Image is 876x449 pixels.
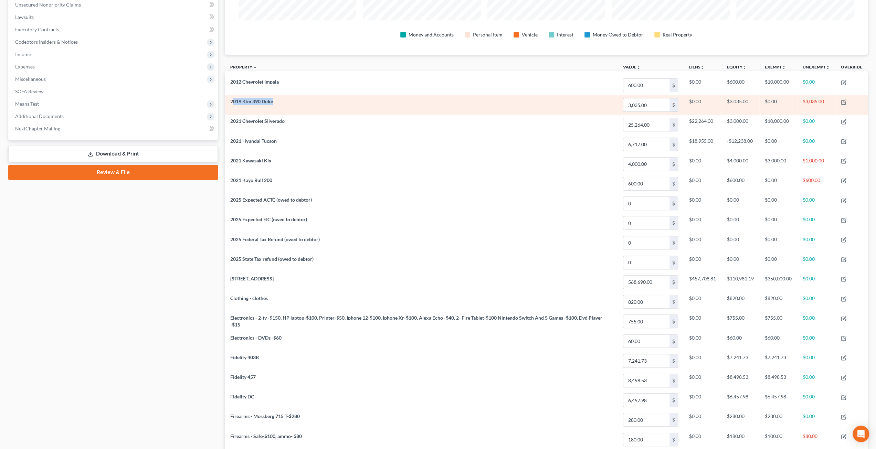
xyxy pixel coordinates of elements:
td: $0.00 [797,193,835,213]
span: 2021 Kayo Bull 200 [230,177,272,183]
td: $6,457.98 [759,391,797,410]
i: unfold_more [826,65,830,70]
a: Executory Contracts [10,23,218,36]
span: Additional Documents [15,113,64,119]
div: $ [669,79,678,92]
td: $0.00 [684,174,721,193]
td: $0.00 [759,193,797,213]
span: Electronics - DVDs -$60 [230,335,282,341]
div: $ [669,197,678,210]
span: Lawsuits [15,14,34,20]
a: Liensunfold_more [689,64,705,70]
td: $7,241.73 [759,351,797,371]
td: $0.00 [684,371,721,390]
div: $ [669,295,678,308]
td: $0.00 [797,410,835,430]
span: 2025 Expected EIC (owed to debtor) [230,216,307,222]
td: $0.00 [721,233,759,253]
div: Real Property [663,31,692,38]
div: $ [669,276,678,289]
span: Firearms - Mossberg 715 T-$280 [230,413,300,419]
td: -$12,238.00 [721,135,759,154]
td: $0.00 [759,233,797,253]
a: Property expand_less [230,64,257,70]
span: NextChapter Mailing [15,126,60,131]
td: $600.00 [721,75,759,95]
td: $0.00 [721,193,759,213]
td: $60.00 [759,331,797,351]
span: Miscellaneous [15,76,46,82]
td: $0.00 [684,292,721,311]
div: $ [669,354,678,367]
a: NextChapter Mailing [10,122,218,135]
td: $0.00 [797,272,835,292]
input: 0.00 [623,276,669,289]
div: Money and Accounts [409,31,454,38]
td: $0.00 [797,75,835,95]
a: Unexemptunfold_more [803,64,830,70]
div: Personal Item [473,31,503,38]
span: 2025 Federal Tax Refund (owed to debtor) [230,236,320,242]
a: Review & File [8,165,218,180]
span: Expenses [15,64,35,70]
a: Download & Print [8,146,218,162]
input: 0.00 [623,315,669,328]
td: $0.00 [684,75,721,95]
td: $0.00 [797,292,835,311]
td: $0.00 [759,213,797,233]
td: $0.00 [797,391,835,410]
span: Executory Contracts [15,26,59,32]
div: Vehicle [522,31,538,38]
td: $0.00 [684,193,721,213]
input: 0.00 [623,394,669,407]
span: 2025 State Tax refund (owed to debtor) [230,256,314,262]
i: unfold_more [636,65,641,70]
div: $ [669,216,678,229]
td: $22,264.00 [684,115,721,135]
td: $0.00 [684,312,721,331]
th: Override [835,60,868,76]
input: 0.00 [623,118,669,131]
span: Firearms - Safe-$100, ammo- $80 [230,433,302,439]
td: $0.00 [797,115,835,135]
td: $3,035.00 [797,95,835,115]
td: $10,000.00 [759,75,797,95]
td: $0.00 [759,174,797,193]
input: 0.00 [623,138,669,151]
td: $820.00 [759,292,797,311]
span: Clothing - clothes [230,295,268,301]
td: $3,035.00 [721,95,759,115]
td: $0.00 [797,351,835,371]
span: Electronics - 2-tv -$150, HP laptop-$100, Printer-$50, Iphone 12-$100, Iphone Xr-$100, Alexa Echo... [230,315,602,328]
i: unfold_more [700,65,705,70]
span: Income [15,51,31,57]
td: $7,241.73 [721,351,759,371]
input: 0.00 [623,354,669,367]
td: $350,000.00 [759,272,797,292]
div: $ [669,158,678,171]
div: Interest [557,31,573,38]
td: $3,000.00 [721,115,759,135]
td: $0.00 [797,253,835,272]
td: $0.00 [797,233,835,253]
a: Lawsuits [10,11,218,23]
input: 0.00 [623,374,669,387]
div: $ [669,256,678,269]
td: $60.00 [721,331,759,351]
input: 0.00 [623,295,669,308]
span: Fidelity DC [230,394,254,399]
td: $0.00 [721,213,759,233]
span: [STREET_ADDRESS] [230,276,274,281]
div: $ [669,138,678,151]
div: $ [669,315,678,328]
td: $0.00 [759,135,797,154]
td: $0.00 [684,253,721,272]
span: Unsecured Nonpriority Claims [15,2,81,8]
a: SOFA Review [10,85,218,98]
td: $18,955.00 [684,135,721,154]
span: Means Test [15,101,39,107]
td: $8,498.53 [721,371,759,390]
td: $280.00 [721,410,759,430]
span: 2025 Expected ACTC (owed to debtor) [230,197,312,203]
td: $755.00 [721,312,759,331]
